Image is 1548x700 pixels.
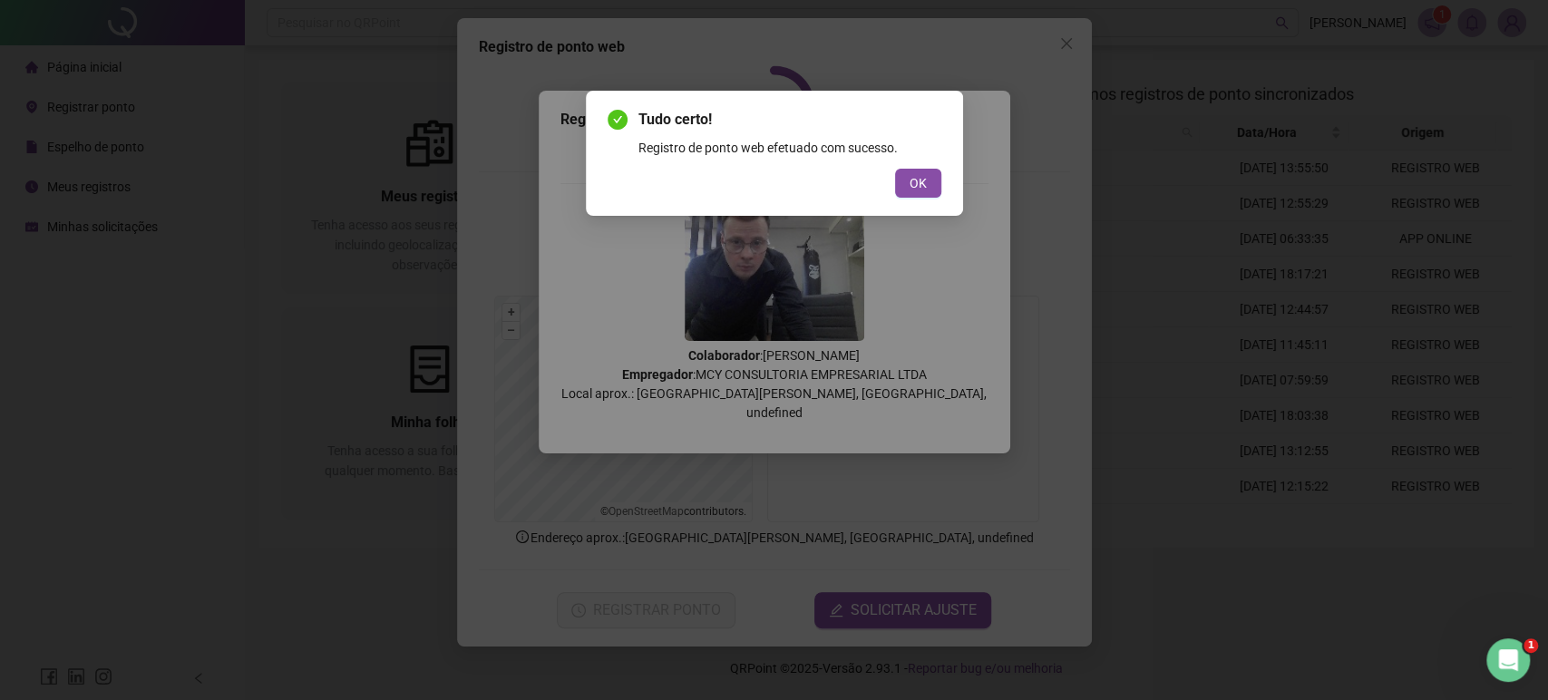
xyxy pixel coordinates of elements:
[608,110,628,130] span: check-circle
[1524,638,1538,653] span: 1
[638,138,941,158] div: Registro de ponto web efetuado com sucesso.
[910,173,927,193] span: OK
[1486,638,1530,682] iframe: Intercom live chat
[638,109,941,131] span: Tudo certo!
[895,169,941,198] button: OK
